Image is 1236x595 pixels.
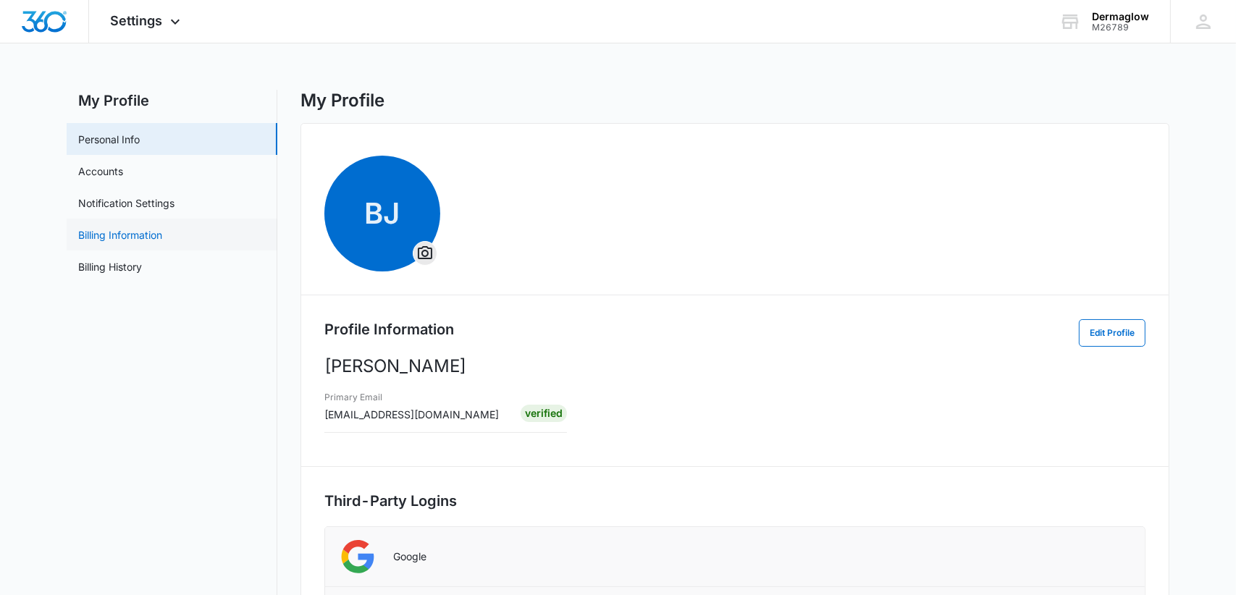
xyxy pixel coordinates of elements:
span: BJOverflow Menu [324,156,440,271]
span: [EMAIL_ADDRESS][DOMAIN_NAME] [324,408,499,421]
a: Accounts [78,164,123,179]
a: Personal Info [78,132,140,147]
iframe: Sign in with Google Button [1052,541,1138,573]
h2: Profile Information [324,318,454,340]
div: account name [1092,11,1149,22]
span: BJ [324,156,440,271]
img: Google [340,539,376,575]
p: [PERSON_NAME] [324,353,1145,379]
p: Google [393,550,426,563]
h2: Third-Party Logins [324,490,1145,512]
button: Overflow Menu [413,242,437,265]
span: Settings [111,13,163,28]
div: Verified [521,405,567,422]
h3: Primary Email [324,391,499,404]
a: Billing Information [78,227,162,242]
h2: My Profile [67,90,277,111]
a: Billing History [78,259,142,274]
div: account id [1092,22,1149,33]
h1: My Profile [300,90,384,111]
a: Notification Settings [78,195,175,211]
button: Edit Profile [1079,319,1145,347]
